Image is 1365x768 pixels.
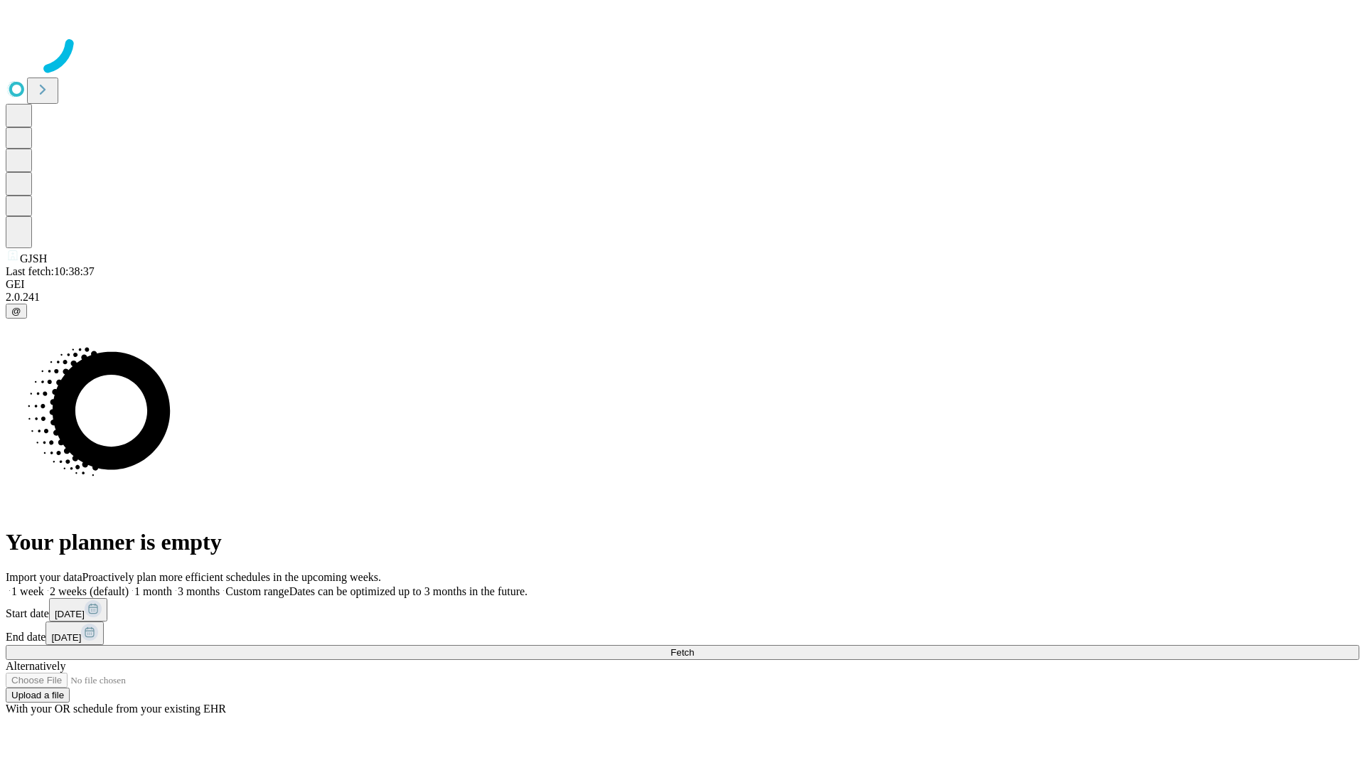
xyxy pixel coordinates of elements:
[6,304,27,319] button: @
[50,585,129,597] span: 2 weeks (default)
[20,252,47,265] span: GJSH
[6,291,1359,304] div: 2.0.241
[82,571,381,583] span: Proactively plan more efficient schedules in the upcoming weeks.
[51,632,81,643] span: [DATE]
[178,585,220,597] span: 3 months
[6,688,70,703] button: Upload a file
[6,598,1359,622] div: Start date
[55,609,85,619] span: [DATE]
[225,585,289,597] span: Custom range
[11,306,21,316] span: @
[6,571,82,583] span: Import your data
[6,703,226,715] span: With your OR schedule from your existing EHR
[6,645,1359,660] button: Fetch
[289,585,528,597] span: Dates can be optimized up to 3 months in the future.
[11,585,44,597] span: 1 week
[45,622,104,645] button: [DATE]
[670,647,694,658] span: Fetch
[6,278,1359,291] div: GEI
[49,598,107,622] button: [DATE]
[134,585,172,597] span: 1 month
[6,265,95,277] span: Last fetch: 10:38:37
[6,622,1359,645] div: End date
[6,660,65,672] span: Alternatively
[6,529,1359,555] h1: Your planner is empty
